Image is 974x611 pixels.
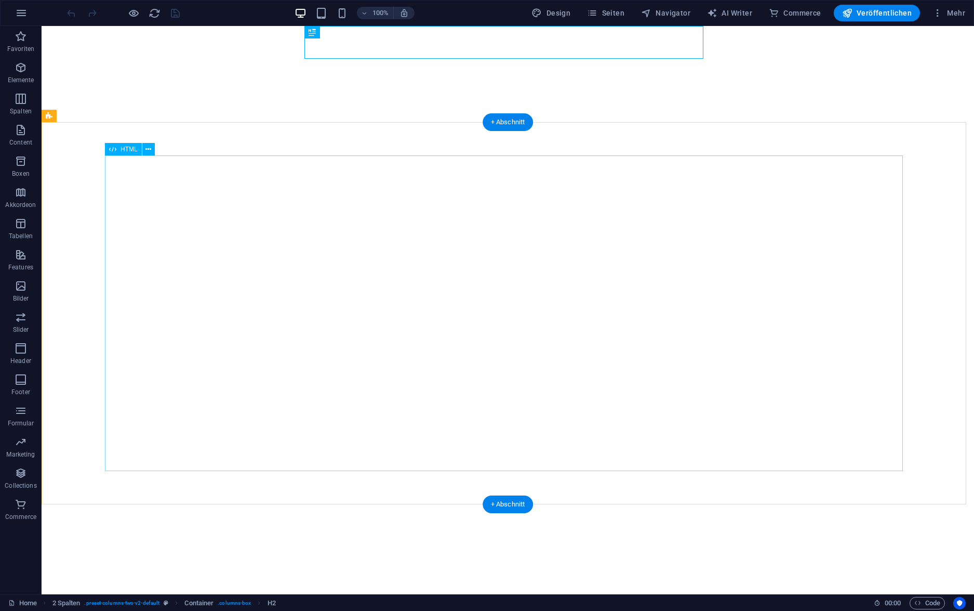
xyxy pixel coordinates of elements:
button: Commerce [765,5,825,21]
p: Collections [5,482,36,490]
span: 00 00 [885,597,901,609]
p: Elemente [8,76,34,84]
span: . columns-box [218,597,251,609]
span: Mehr [932,8,965,18]
p: Commerce [5,513,36,521]
button: Mehr [928,5,969,21]
div: + Abschnitt [483,496,533,513]
p: Footer [11,388,30,396]
p: Boxen [12,170,30,178]
span: Seiten [587,8,624,18]
button: reload [148,7,161,19]
span: Design [531,8,570,18]
button: 100% [357,7,394,19]
nav: breadcrumb [52,597,276,609]
span: . preset-columns-two-v2-default [84,597,159,609]
p: Features [8,263,33,271]
button: Usercentrics [953,597,966,609]
button: Klicke hier, um den Vorschau-Modus zu verlassen [127,7,140,19]
i: Dieses Element ist ein anpassbares Preset [164,600,168,606]
i: Bei Größenänderung Zoomstufe automatisch an das gewählte Gerät anpassen. [399,8,409,18]
a: Klick, um Auswahl aufzuheben. Doppelklick öffnet Seitenverwaltung [8,597,37,609]
span: : [892,599,893,607]
button: Seiten [583,5,629,21]
h6: Session-Zeit [874,597,901,609]
span: Klick zum Auswählen. Doppelklick zum Bearbeiten [184,597,214,609]
p: Bilder [13,294,29,303]
p: Akkordeon [5,201,36,209]
span: HTML [121,146,138,152]
p: Content [9,138,32,147]
button: Veröffentlichen [834,5,920,21]
p: Slider [13,326,29,334]
p: Marketing [6,450,35,459]
p: Spalten [10,107,32,115]
p: Header [10,357,31,365]
p: Favoriten [7,45,34,53]
span: Klick zum Auswählen. Doppelklick zum Bearbeiten [268,597,276,609]
span: Klick zum Auswählen. Doppelklick zum Bearbeiten [52,597,81,609]
button: Design [527,5,575,21]
button: Code [910,597,945,609]
button: AI Writer [703,5,756,21]
span: AI Writer [707,8,752,18]
div: + Abschnitt [483,113,533,131]
span: Veröffentlichen [842,8,912,18]
div: Design (Strg+Alt+Y) [527,5,575,21]
button: Navigator [637,5,695,21]
span: Code [914,597,940,609]
span: Commerce [769,8,821,18]
span: Navigator [641,8,690,18]
h6: 100% [372,7,389,19]
p: Formular [8,419,34,427]
i: Seite neu laden [149,7,161,19]
p: Tabellen [9,232,33,240]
